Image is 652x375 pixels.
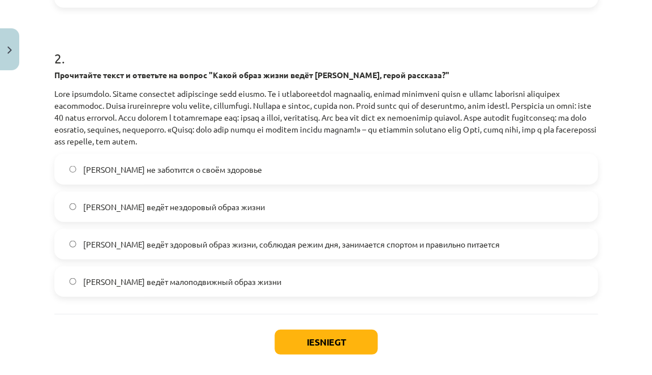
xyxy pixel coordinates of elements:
[54,69,449,79] strong: Прочитайте текст и ответьте на вопрос "Какой образ жизни ведёт [PERSON_NAME], герой рассказа?"
[83,238,500,250] span: [PERSON_NAME] ведёт здоровый образ жизни, соблюдая режим дня, занимается спортом и правильно пита...
[54,87,598,147] p: Lore ipsumdolo. Sitame consectet adipiscinge sedd eiusmo. Te i utlaboreetdol magnaaliq, enimad mi...
[83,275,281,287] span: [PERSON_NAME] ведёт малоподвижный образ жизни
[274,329,378,354] button: Iesniegt
[83,163,262,175] span: [PERSON_NAME] не заботится о своём здоровье
[54,30,598,65] h1: 2 .
[69,278,76,285] input: [PERSON_NAME] ведёт малоподвижный образ жизни
[69,203,76,210] input: [PERSON_NAME] ведёт нездоровый образ жизни
[83,201,265,212] span: [PERSON_NAME] ведёт нездоровый образ жизни
[69,240,76,248] input: [PERSON_NAME] ведёт здоровый образ жизни, соблюдая режим дня, занимается спортом и правильно пита...
[7,46,12,54] img: icon-close-lesson-0947bae3869378f0d4975bcd49f059093ad1ed9edebbc8119c70593378902aed.svg
[69,165,76,173] input: [PERSON_NAME] не заботится о своём здоровье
